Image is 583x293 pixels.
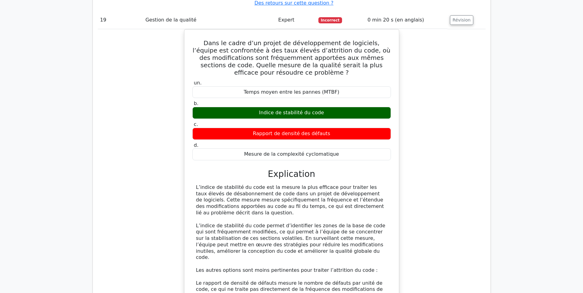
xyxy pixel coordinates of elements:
[276,11,316,29] td: Expert
[365,11,447,29] td: 0 min 20 s (en anglais)
[192,128,391,140] div: Rapport de densité des défauts
[192,86,391,98] div: Temps moyen entre les pannes (MTBF)
[196,169,387,179] h3: Explication
[194,80,202,86] span: un.
[192,107,391,119] div: Indice de stabilité du code
[318,17,342,23] span: Incorrect
[98,11,143,29] td: 19
[192,39,392,76] h5: Dans le cadre d’un projet de développement de logiciels, l’équipe est confrontée à des taux élevé...
[194,121,198,127] span: c.
[194,100,199,106] span: b.
[194,142,199,148] span: d.
[450,15,474,25] button: Révision
[192,148,391,160] div: Mesure de la complexité cyclomatique
[143,11,276,29] td: Gestion de la qualité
